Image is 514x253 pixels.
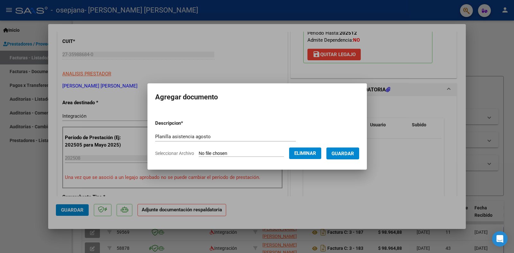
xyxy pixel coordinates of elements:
div: Open Intercom Messenger [492,231,508,247]
h2: Agregar documento [155,91,359,103]
button: Eliminar [289,148,321,159]
button: Guardar [326,148,359,159]
span: Seleccionar Archivo [155,151,194,156]
p: Descripcion [155,120,217,127]
span: Guardar [332,151,354,156]
span: Eliminar [294,150,316,156]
